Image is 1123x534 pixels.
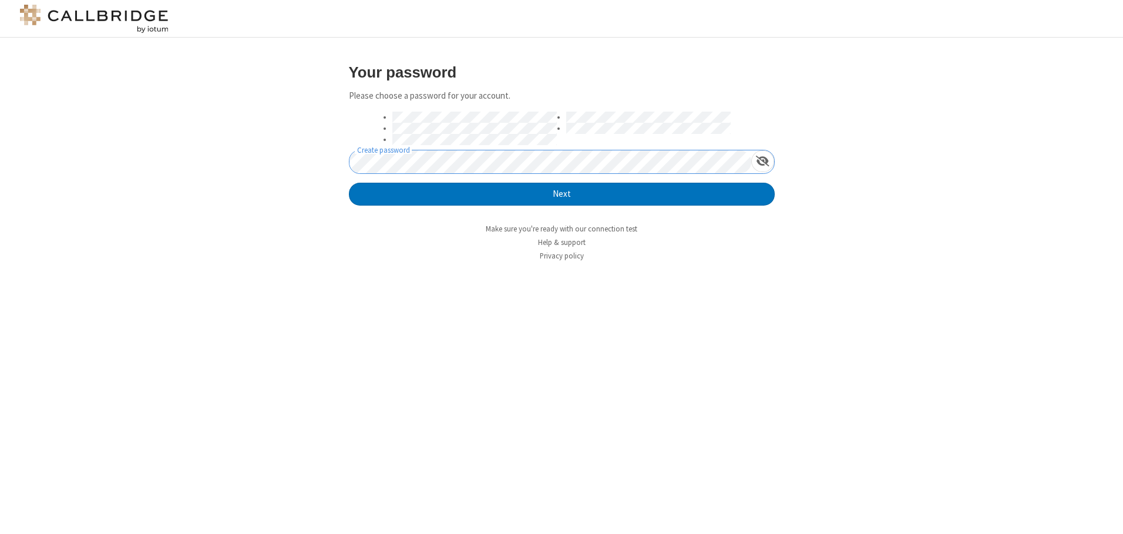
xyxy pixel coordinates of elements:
a: Privacy policy [540,251,584,261]
p: Please choose a password for your account. [349,89,775,103]
img: logo@2x.png [18,5,170,33]
a: Make sure you're ready with our connection test [486,224,637,234]
button: Next [349,183,775,206]
input: Create password [349,150,751,173]
a: Help & support [538,237,586,247]
h3: Your password [349,64,775,80]
div: Show password [751,150,774,172]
